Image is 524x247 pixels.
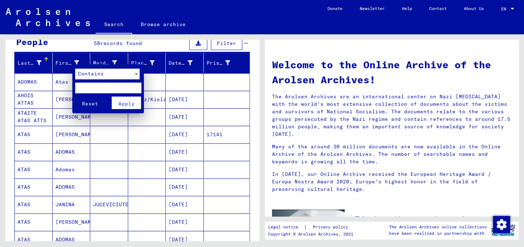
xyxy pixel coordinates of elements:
div: Zustimmung ändern [493,216,510,233]
span: Reset [82,100,98,107]
button: Apply [112,97,141,109]
img: Zustimmung ändern [493,216,510,233]
span: Apply [118,100,135,107]
button: Reset [75,97,105,109]
span: Contains [78,70,104,77]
